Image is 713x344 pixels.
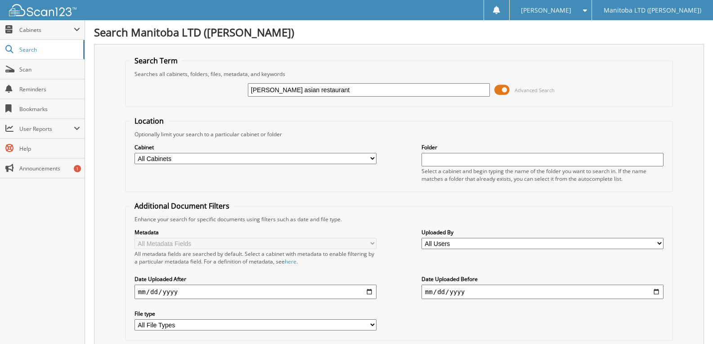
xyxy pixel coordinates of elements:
span: Help [19,145,80,152]
label: Cabinet [135,143,377,151]
legend: Location [130,116,168,126]
iframe: Chat Widget [668,301,713,344]
span: Cabinets [19,26,74,34]
span: [PERSON_NAME] [521,8,571,13]
span: Advanced Search [515,87,555,94]
span: Announcements [19,165,80,172]
span: Bookmarks [19,105,80,113]
span: Search [19,46,79,54]
div: Optionally limit your search to a particular cabinet or folder [130,130,668,138]
div: Select a cabinet and begin typing the name of the folder you want to search in. If the name match... [422,167,664,183]
label: Metadata [135,228,377,236]
input: start [135,285,377,299]
span: User Reports [19,125,74,133]
label: Folder [422,143,664,151]
a: here [285,258,296,265]
legend: Additional Document Filters [130,201,234,211]
input: end [422,285,664,299]
div: 1 [74,165,81,172]
span: Manitoba LTD ([PERSON_NAME]) [604,8,701,13]
label: File type [135,310,377,317]
label: Uploaded By [422,228,664,236]
label: Date Uploaded Before [422,275,664,283]
div: Enhance your search for specific documents using filters such as date and file type. [130,215,668,223]
label: Date Uploaded After [135,275,377,283]
span: Scan [19,66,80,73]
div: Searches all cabinets, folders, files, metadata, and keywords [130,70,668,78]
h1: Search Manitoba LTD ([PERSON_NAME]) [94,25,704,40]
span: Reminders [19,85,80,93]
legend: Search Term [130,56,182,66]
div: All metadata fields are searched by default. Select a cabinet with metadata to enable filtering b... [135,250,377,265]
img: scan123-logo-white.svg [9,4,76,16]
